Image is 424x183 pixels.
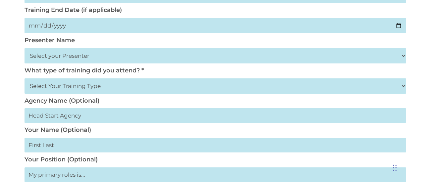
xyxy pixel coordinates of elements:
label: Your Position (Optional) [25,156,98,163]
label: Your Name (Optional) [25,126,91,134]
label: What type of training did you attend? * [25,67,144,74]
input: First Last [25,138,406,152]
input: Head Start Agency [25,108,406,123]
label: Training End Date (if applicable) [25,6,122,14]
input: My primary roles is... [25,167,406,182]
label: Agency Name (Optional) [25,97,99,104]
div: Drag [393,158,397,178]
label: Presenter Name [25,37,75,44]
iframe: Chat Widget [316,111,424,183]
